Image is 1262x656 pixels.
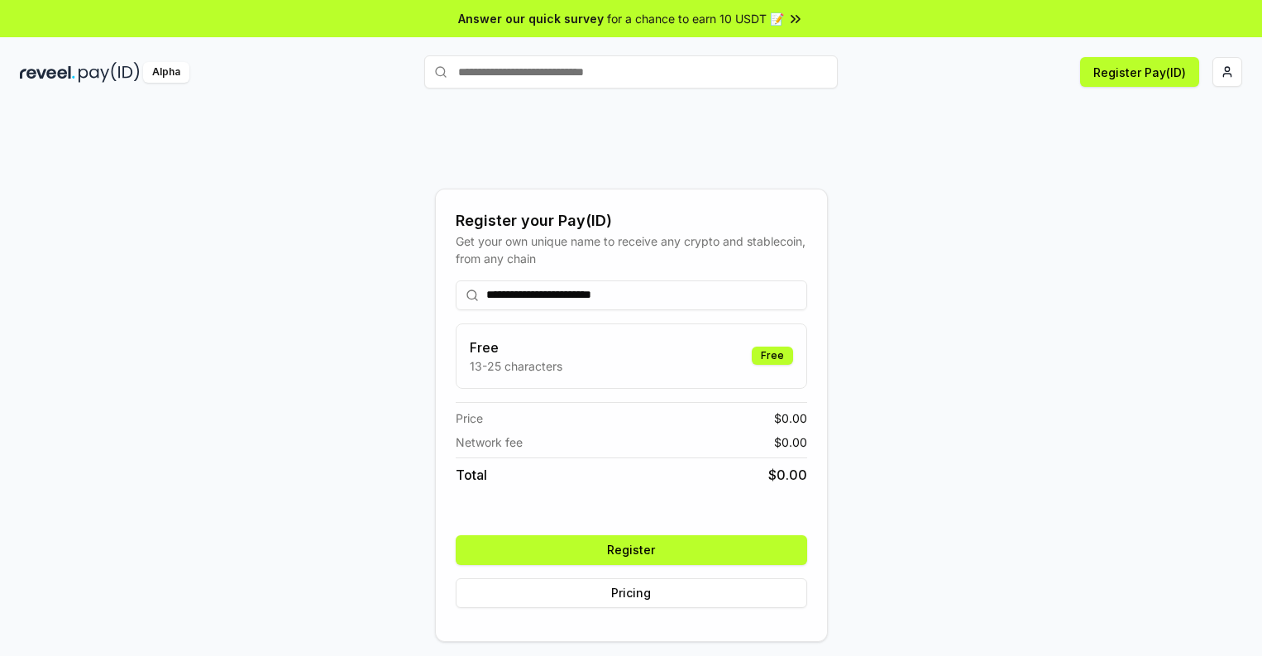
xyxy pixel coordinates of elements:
[774,409,807,427] span: $ 0.00
[143,62,189,83] div: Alpha
[456,209,807,232] div: Register your Pay(ID)
[456,232,807,267] div: Get your own unique name to receive any crypto and stablecoin, from any chain
[768,465,807,485] span: $ 0.00
[752,347,793,365] div: Free
[470,357,562,375] p: 13-25 characters
[79,62,140,83] img: pay_id
[458,10,604,27] span: Answer our quick survey
[456,578,807,608] button: Pricing
[1080,57,1199,87] button: Register Pay(ID)
[456,465,487,485] span: Total
[20,62,75,83] img: reveel_dark
[774,433,807,451] span: $ 0.00
[470,338,562,357] h3: Free
[456,433,523,451] span: Network fee
[456,535,807,565] button: Register
[456,409,483,427] span: Price
[607,10,784,27] span: for a chance to earn 10 USDT 📝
